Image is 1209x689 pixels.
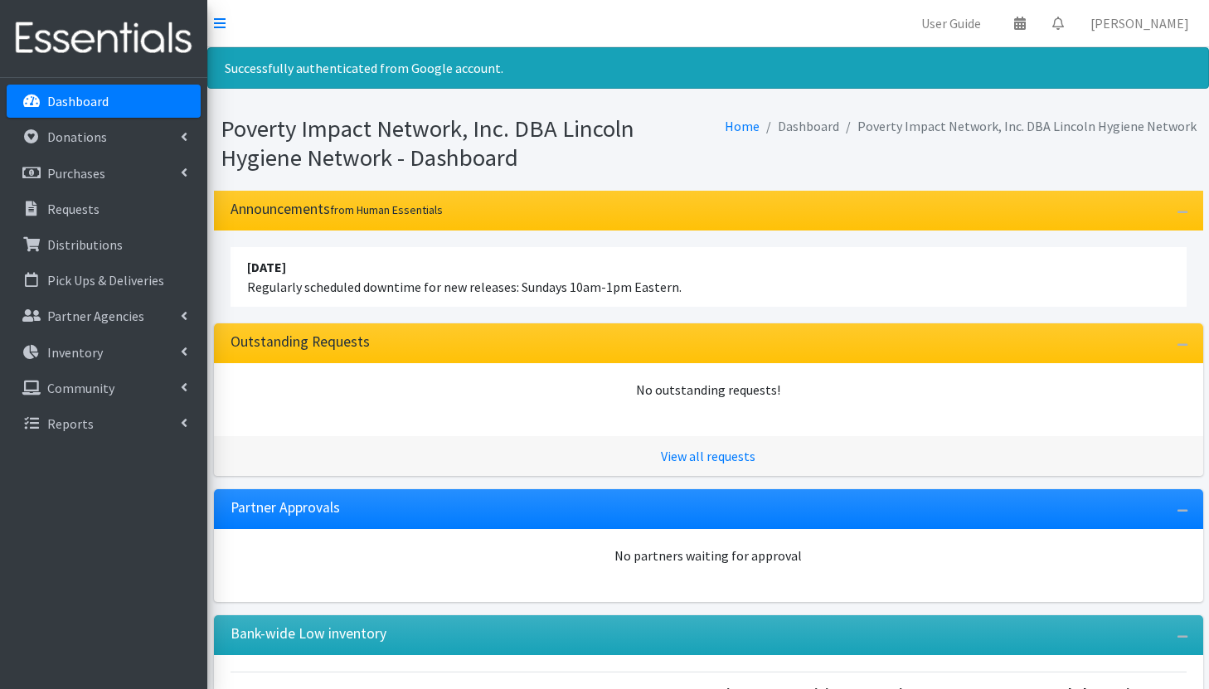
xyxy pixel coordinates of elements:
[7,228,201,261] a: Distributions
[7,264,201,297] a: Pick Ups & Deliveries
[7,299,201,332] a: Partner Agencies
[725,118,760,134] a: Home
[1077,7,1202,40] a: [PERSON_NAME]
[47,93,109,109] p: Dashboard
[47,380,114,396] p: Community
[231,546,1187,565] div: No partners waiting for approval
[47,129,107,145] p: Donations
[7,120,201,153] a: Donations
[7,192,201,226] a: Requests
[7,371,201,405] a: Community
[7,336,201,369] a: Inventory
[330,202,443,217] small: from Human Essentials
[231,499,340,517] h3: Partner Approvals
[221,114,702,172] h1: Poverty Impact Network, Inc. DBA Lincoln Hygiene Network - Dashboard
[47,165,105,182] p: Purchases
[760,114,839,138] li: Dashboard
[47,236,123,253] p: Distributions
[47,415,94,432] p: Reports
[47,272,164,289] p: Pick Ups & Deliveries
[661,448,755,464] a: View all requests
[7,407,201,440] a: Reports
[47,201,100,217] p: Requests
[839,114,1197,138] li: Poverty Impact Network, Inc. DBA Lincoln Hygiene Network
[207,47,1209,89] div: Successfully authenticated from Google account.
[47,308,144,324] p: Partner Agencies
[908,7,994,40] a: User Guide
[231,247,1187,307] li: Regularly scheduled downtime for new releases: Sundays 10am-1pm Eastern.
[231,201,443,218] h3: Announcements
[231,333,370,351] h3: Outstanding Requests
[7,11,201,66] img: HumanEssentials
[231,625,386,643] h3: Bank-wide Low inventory
[231,380,1187,400] div: No outstanding requests!
[247,259,286,275] strong: [DATE]
[47,344,103,361] p: Inventory
[7,157,201,190] a: Purchases
[7,85,201,118] a: Dashboard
